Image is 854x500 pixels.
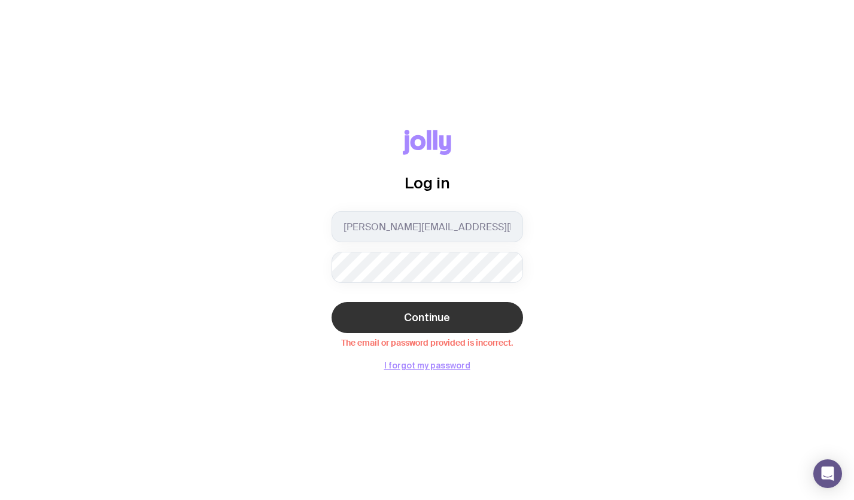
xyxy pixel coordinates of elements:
span: Log in [405,174,450,191]
input: you@email.com [332,211,523,242]
span: Continue [404,310,450,325]
button: I forgot my password [384,361,470,370]
div: Open Intercom Messenger [813,459,842,488]
button: Continue [332,302,523,333]
span: The email or password provided is incorrect. [332,336,523,347]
